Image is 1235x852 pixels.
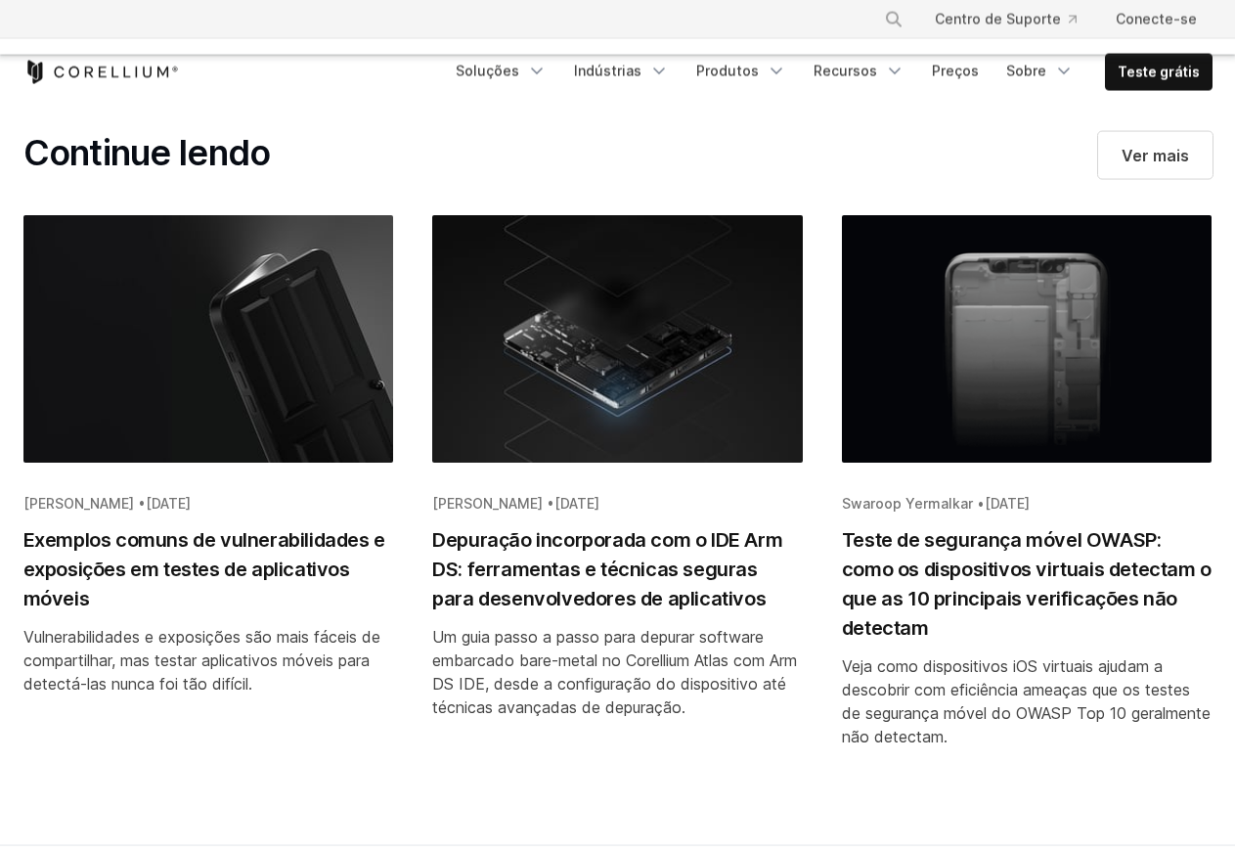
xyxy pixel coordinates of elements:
[23,495,146,512] font: [PERSON_NAME] •
[574,63,641,79] font: Indústrias
[432,495,554,512] font: [PERSON_NAME] •
[23,627,380,694] font: Vulnerabilidades e exposições são mais fáceis de compartilhar, mas testar aplicativos móveis para...
[146,495,191,512] font: [DATE]
[842,495,985,512] font: Swaroop Yermalkar •
[432,528,782,610] font: Depuração incorporada com o IDE Arm DS: ferramentas e técnicas seguras para desenvolvedores de ap...
[696,63,759,79] font: Produtos
[1122,146,1189,165] font: Ver mais
[842,215,1213,462] img: Teste de segurança móvel OWASP: como os dispositivos virtuais detectam o que as 10 principais ver...
[432,627,797,717] font: Um guia passo a passo para depurar software embarcado bare-metal no Corellium Atlas com Arm DS ID...
[413,215,822,771] a: Resumo da postagem do blog: Depuração incorporada com o Arm DS IDE: ferramentas e técnicas segura...
[23,215,394,512] img: Exemplos comuns de vulnerabilidades e exposições em testes de aplicativos móveis
[814,63,877,79] font: Recursos
[985,495,1030,512] font: [DATE]
[822,215,1232,771] a: Resumo da postagem do blog: Teste de segurança móvel OWASP: como os dispositivos virtuais detecta...
[23,131,271,174] font: Continue lendo
[1006,63,1046,79] font: Sobre
[23,61,179,84] a: Página inicial do Corellium
[1118,64,1200,80] font: Teste grátis
[456,63,519,79] font: Soluções
[23,528,385,610] font: Exemplos comuns de vulnerabilidades e exposições em testes de aplicativos móveis
[4,215,414,771] a: Resumo da postagem do blog: Exemplos comuns de vulnerabilidades e exposições em testes de aplicat...
[842,656,1211,746] font: Veja como dispositivos iOS virtuais ajudam a descobrir com eficiência ameaças que os testes de se...
[932,63,979,79] font: Preços
[842,528,1212,640] font: Teste de segurança móvel OWASP: como os dispositivos virtuais detectam o que as 10 principais ver...
[554,495,599,512] font: [DATE]
[1098,132,1213,179] a: Ver mais
[444,54,1213,91] div: Menu de navegação
[432,215,803,462] img: Depuração incorporada com o IDE Arm DS: ferramentas e técnicas seguras para desenvolvedores de ap...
